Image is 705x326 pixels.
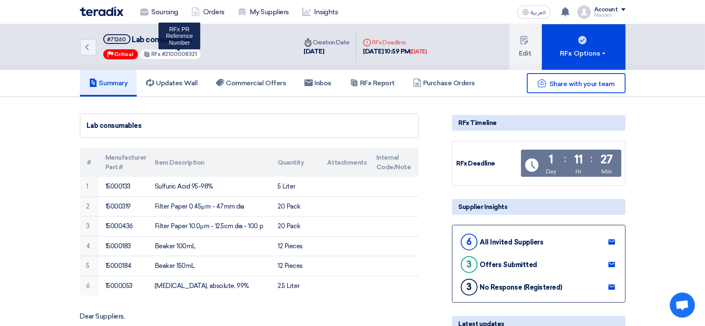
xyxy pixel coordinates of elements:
[271,276,320,295] td: 2.5 Liter
[457,159,519,168] div: RFx Deadline
[296,3,345,21] a: Insights
[341,70,404,97] a: RFx Report
[148,196,271,216] td: Filter Paper 0.45µm - 47mm dia
[99,196,148,216] td: 15000319
[80,236,99,256] td: 4
[560,48,607,59] div: RFx Options
[271,236,320,256] td: 12 Pieces
[304,47,350,56] div: [DATE]
[107,37,126,42] div: #71260
[304,79,332,87] h5: Inbox
[99,236,148,256] td: 15000183
[480,238,544,246] div: All Invited Suppliers
[99,177,148,196] td: 15000133
[271,256,320,276] td: 12 Pieces
[271,196,320,216] td: 20 Pack
[148,276,271,295] td: [MEDICAL_DATA], absolute, 99%
[207,70,295,97] a: Commercial Offers
[546,167,557,176] div: Day
[87,121,412,131] div: Lab consumables
[103,34,202,45] h5: Lab consumables
[461,256,478,273] div: 3
[575,167,581,176] div: Hr
[80,7,123,16] img: Teradix logo
[577,5,591,19] img: profile_test.png
[452,199,626,215] div: Supplier Insights
[80,276,99,295] td: 6
[99,256,148,276] td: 15000184
[480,261,537,269] div: Offers Submitted
[320,148,370,177] th: Attachments
[80,312,419,321] p: Dear Suppliers,
[542,24,626,70] button: RFx Options
[148,177,271,196] td: Sulfuric Acid 95-98%
[146,79,197,87] h5: Updates Wall
[304,38,350,47] div: Creation Date
[151,51,161,57] span: RFx
[216,79,286,87] h5: Commercial Offers
[594,13,626,18] div: Maryam
[80,216,99,237] td: 3
[271,177,320,196] td: 5 Liter
[591,151,593,166] div: :
[185,3,231,21] a: Orders
[517,5,551,19] button: العربية
[461,234,478,250] div: 6
[404,70,484,97] a: Purchase Orders
[148,148,271,177] th: Item Description
[601,167,612,176] div: Min
[80,177,99,196] td: 1
[89,79,128,87] h5: Summary
[137,70,207,97] a: Updates Wall
[133,3,185,21] a: Sourcing
[99,276,148,295] td: 15000053
[148,236,271,256] td: Beaker 100mL
[574,154,583,166] div: 11
[99,148,148,177] th: Manufacturer Part #
[115,51,134,57] span: Critical
[99,216,148,237] td: 15000436
[158,23,200,49] div: RFx PR Reference Number
[509,24,542,70] button: Edit
[80,148,99,177] th: #
[363,47,427,56] div: [DATE] 10:59 PM
[480,283,562,291] div: No Response (Registered)
[271,148,320,177] th: Quantity
[148,256,271,276] td: Beaker 150mL
[148,216,271,237] td: Filter Paper 10.0µm - 12.5cm dia - 100 p
[413,79,475,87] h5: Purchase Orders
[410,48,427,56] div: [DATE]
[531,10,546,15] span: العربية
[564,151,566,166] div: :
[80,196,99,216] td: 2
[231,3,296,21] a: My Suppliers
[600,154,613,166] div: 27
[549,154,553,166] div: 1
[80,256,99,276] td: 5
[350,79,395,87] h5: RFx Report
[295,70,341,97] a: Inbox
[162,51,197,57] span: #2100008321
[549,80,614,88] span: Share with your team
[132,35,192,44] span: Lab consumables
[461,279,478,295] div: 3
[80,70,137,97] a: Summary
[452,115,626,131] div: RFx Timeline
[370,148,419,177] th: Internal Code/Note
[271,216,320,237] td: 20 Pack
[670,293,695,318] a: Open chat
[594,6,618,13] div: Account
[363,38,427,47] div: RFx Deadline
